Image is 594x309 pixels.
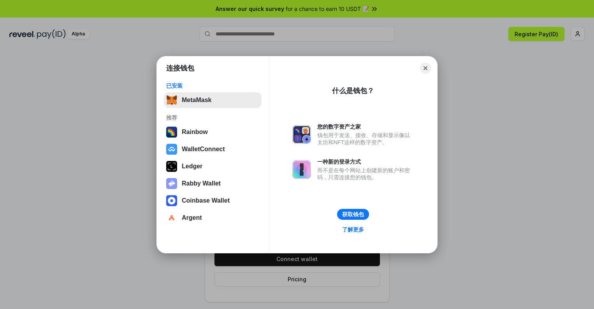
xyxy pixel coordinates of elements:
img: svg+xml,%3Csvg%20width%3D%2228%22%20height%3D%2228%22%20viewBox%3D%220%200%2028%2028%22%20fill%3D... [166,195,177,206]
div: 一种新的登录方式 [317,158,414,165]
img: svg+xml,%3Csvg%20width%3D%2228%22%20height%3D%2228%22%20viewBox%3D%220%200%2028%2028%22%20fill%3D... [166,212,177,223]
button: Rabby Wallet [164,176,262,191]
div: 获取钱包 [342,211,364,218]
button: WalletConnect [164,141,262,157]
img: svg+xml,%3Csvg%20fill%3D%22none%22%20height%3D%2233%22%20viewBox%3D%220%200%2035%2033%22%20width%... [166,95,177,106]
div: 钱包用于发送、接收、存储和显示像以太坊和NFT这样的数字资产。 [317,132,414,146]
img: svg+xml,%3Csvg%20width%3D%22120%22%20height%3D%22120%22%20viewBox%3D%220%200%20120%20120%22%20fil... [166,127,177,138]
button: 获取钱包 [337,209,369,220]
img: svg+xml,%3Csvg%20xmlns%3D%22http%3A%2F%2Fwww.w3.org%2F2000%2Fsvg%22%20fill%3D%22none%22%20viewBox... [166,178,177,189]
div: 推荐 [166,114,259,121]
div: 而不是在每个网站上创建新的账户和密码，只需连接您的钱包。 [317,167,414,181]
div: 什么是钱包？ [332,86,374,95]
a: 了解更多 [337,224,369,235]
img: svg+xml,%3Csvg%20xmlns%3D%22http%3A%2F%2Fwww.w3.org%2F2000%2Fsvg%22%20width%3D%2228%22%20height%3... [166,161,177,172]
img: svg+xml,%3Csvg%20width%3D%2228%22%20height%3D%2228%22%20viewBox%3D%220%200%2028%2028%22%20fill%3D... [166,144,177,155]
div: 已安装 [166,82,259,89]
div: MetaMask [182,97,211,104]
button: MetaMask [164,92,262,108]
button: Ledger [164,159,262,174]
button: Rainbow [164,124,262,140]
div: Coinbase Wallet [182,197,230,204]
div: Argent [182,214,202,221]
img: svg+xml,%3Csvg%20xmlns%3D%22http%3A%2F%2Fwww.w3.org%2F2000%2Fsvg%22%20fill%3D%22none%22%20viewBox... [292,160,311,179]
div: Ledger [182,163,202,170]
div: Rabby Wallet [182,180,221,187]
div: WalletConnect [182,146,225,153]
button: Close [420,63,431,74]
h1: 连接钱包 [166,64,194,73]
button: Argent [164,210,262,226]
div: Rainbow [182,129,208,136]
img: svg+xml,%3Csvg%20xmlns%3D%22http%3A%2F%2Fwww.w3.org%2F2000%2Fsvg%22%20fill%3D%22none%22%20viewBox... [292,125,311,144]
button: Coinbase Wallet [164,193,262,208]
div: 了解更多 [342,226,364,233]
div: 您的数字资产之家 [317,123,414,130]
